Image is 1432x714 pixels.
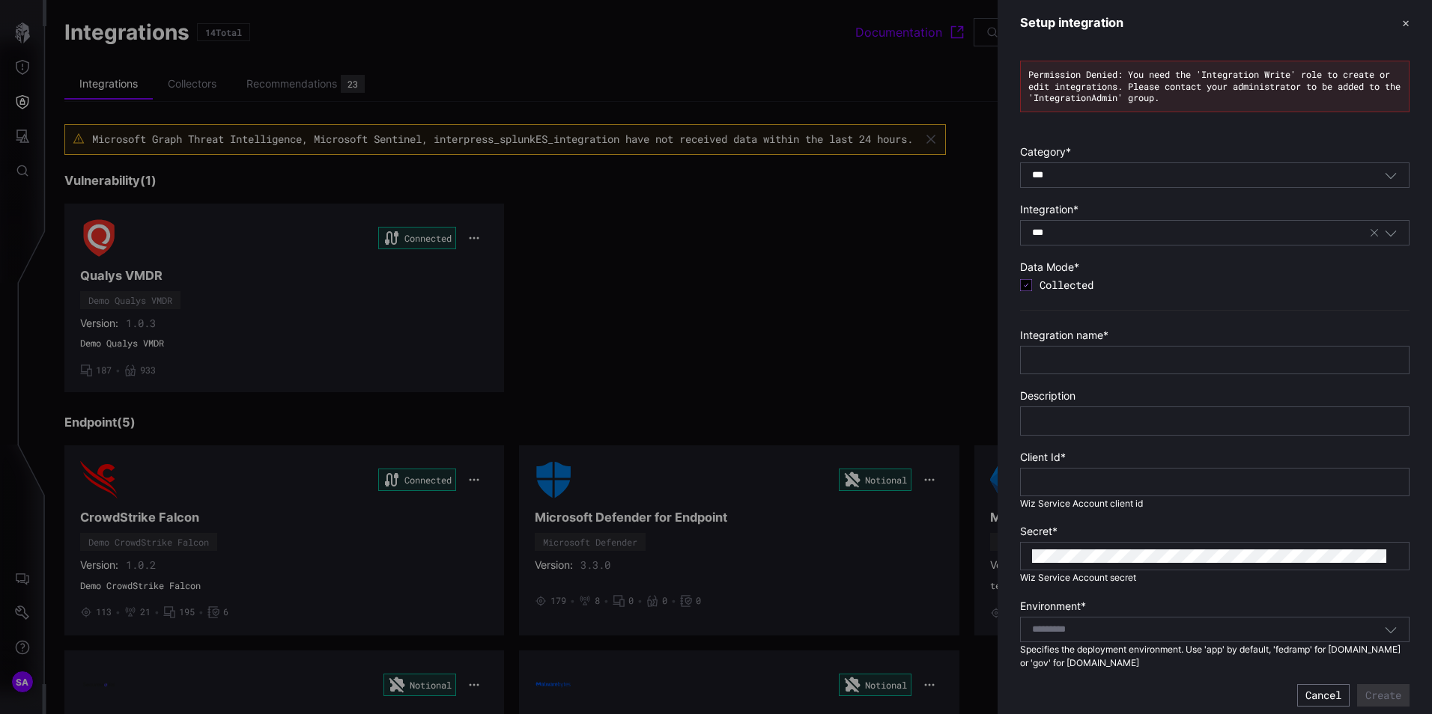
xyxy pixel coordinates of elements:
button: Toggle options menu [1384,623,1398,636]
button: Cancel [1297,684,1350,707]
button: Create [1357,684,1410,707]
label: Description [1020,389,1410,403]
label: Category * [1020,145,1410,159]
button: Toggle options menu [1384,168,1398,182]
label: Secret * [1020,525,1410,538]
button: Clear selection [1368,226,1380,239]
label: Data Mode * [1020,260,1410,274]
span: Permission Denied: You need the 'Integration Write' role to create or edit integrations. Please c... [1028,68,1401,103]
label: Integration * [1020,203,1410,216]
label: Integration name * [1020,329,1410,342]
span: Wiz Service Account secret [1020,572,1136,583]
h3: Setup integration [1020,15,1123,31]
label: Client Id * [1020,451,1410,464]
span: Collected [1040,278,1410,292]
button: Toggle options menu [1384,226,1398,239]
button: ✕ [1402,15,1410,31]
span: Wiz Service Account client id [1020,498,1143,509]
span: Specifies the deployment environment. Use 'app' by default, 'fedramp' for [DOMAIN_NAME] or 'gov' ... [1020,644,1401,668]
label: Environment * [1020,599,1410,613]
